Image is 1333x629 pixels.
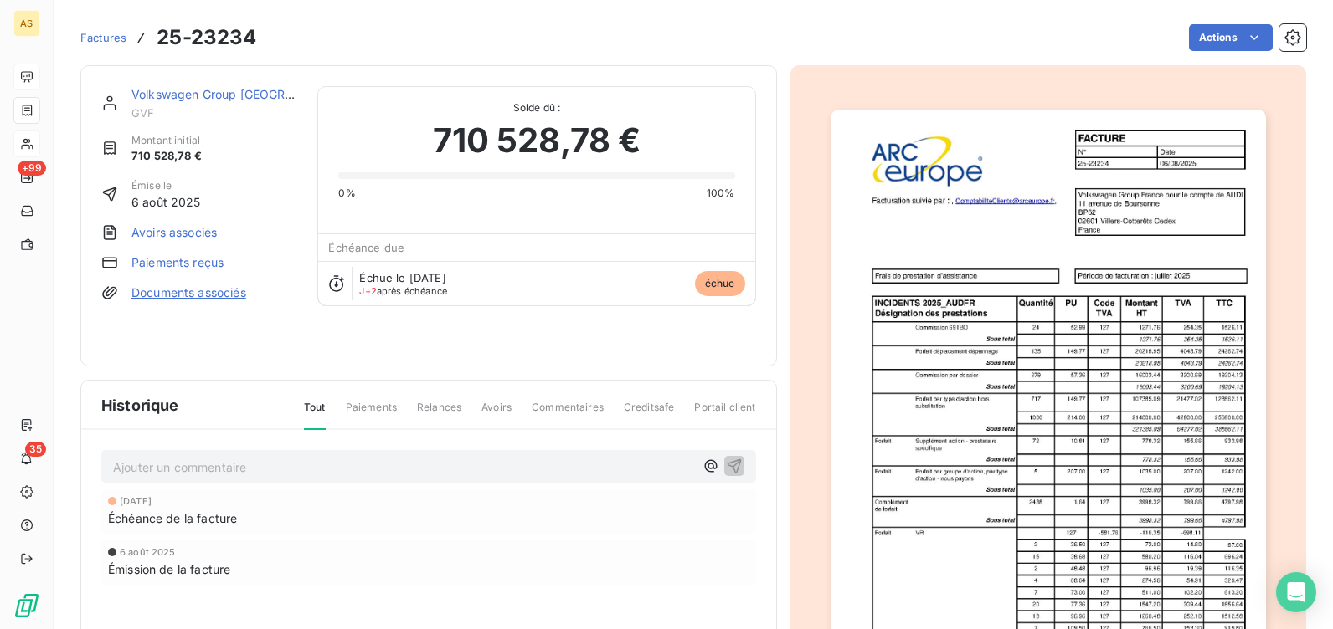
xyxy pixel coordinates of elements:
[131,87,362,101] a: Volkswagen Group [GEOGRAPHIC_DATA]
[13,592,40,619] img: Logo LeanPay
[80,31,126,44] span: Factures
[120,496,152,506] span: [DATE]
[108,509,237,527] span: Échéance de la facture
[624,400,675,428] span: Creditsafe
[131,148,202,165] span: 710 528,78 €
[338,100,734,115] span: Solde dû :
[120,547,176,557] span: 6 août 2025
[80,29,126,46] a: Factures
[157,23,256,53] h3: 25-23234
[328,241,404,254] span: Échéance due
[1276,572,1316,612] div: Open Intercom Messenger
[131,254,224,271] a: Paiements reçus
[131,133,202,148] span: Montant initial
[694,400,755,428] span: Portail client
[131,106,297,120] span: GVF
[707,186,735,201] span: 100%
[433,115,641,166] span: 710 528,78 €
[13,10,40,37] div: AS
[359,271,445,284] span: Échue le [DATE]
[304,400,326,430] span: Tout
[25,442,46,457] span: 35
[108,560,230,578] span: Émission de la facture
[417,400,461,428] span: Relances
[18,161,46,176] span: +99
[131,178,201,193] span: Émise le
[338,186,355,201] span: 0%
[359,285,376,297] span: J+2
[131,284,246,301] a: Documents associés
[532,400,604,428] span: Commentaires
[131,193,201,211] span: 6 août 2025
[695,271,745,296] span: échue
[359,286,447,296] span: après échéance
[131,224,217,241] a: Avoirs associés
[1189,24,1273,51] button: Actions
[101,394,179,417] span: Historique
[346,400,397,428] span: Paiements
[481,400,512,428] span: Avoirs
